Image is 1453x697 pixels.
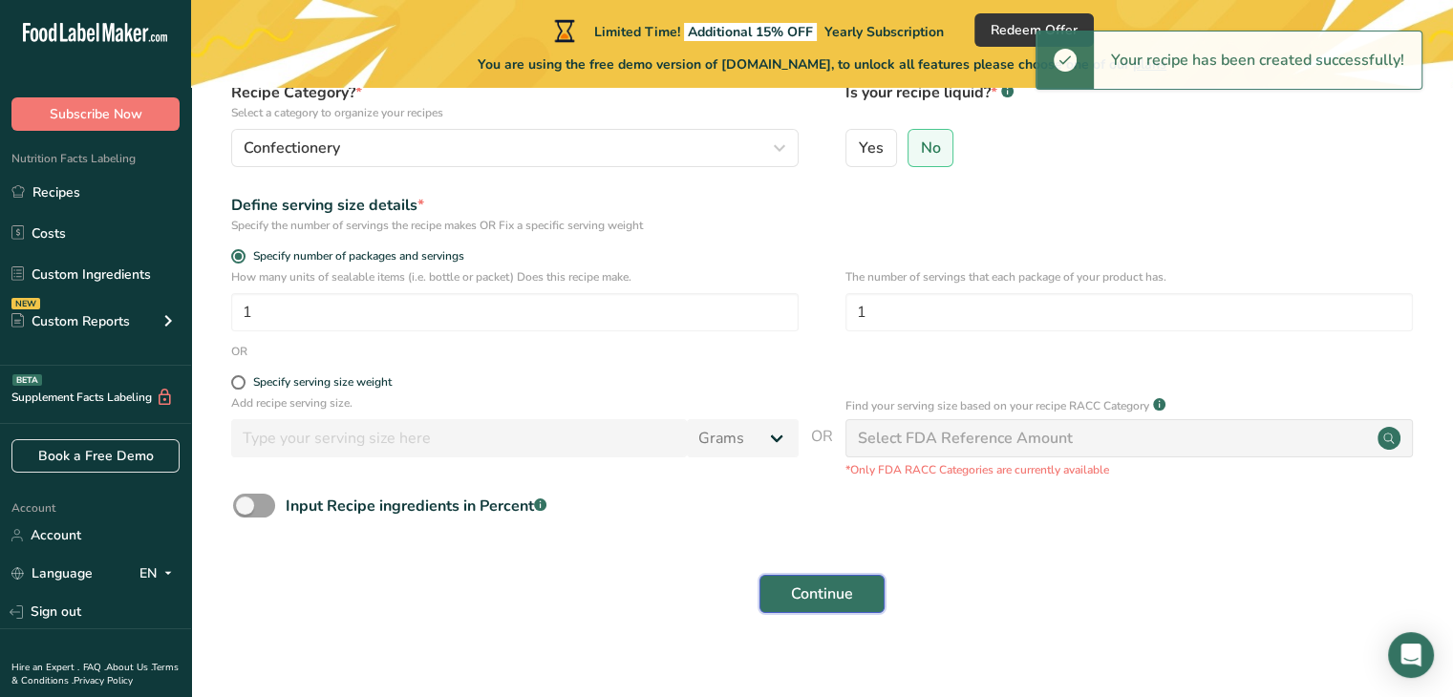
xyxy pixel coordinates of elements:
[11,97,180,131] button: Subscribe Now
[1094,32,1421,89] div: Your recipe has been created successfully!
[231,419,687,457] input: Type your serving size here
[791,582,853,605] span: Continue
[50,104,142,124] span: Subscribe Now
[231,104,799,121] p: Select a category to organize your recipes
[974,13,1094,47] button: Redeem Offer
[684,23,817,41] span: Additional 15% OFF
[74,674,133,687] a: Privacy Policy
[246,249,464,264] span: Specify number of packages and servings
[11,311,130,331] div: Custom Reports
[231,268,799,285] p: How many units of sealable items (i.e. bottle or packet) Does this recipe make.
[991,20,1078,40] span: Redeem Offer
[550,19,944,42] div: Limited Time!
[286,495,546,517] div: Input Recipe ingredients in Percent
[12,374,42,386] div: BETA
[478,54,1166,74] span: You are using the free demo version of [DOMAIN_NAME], to unlock all features please choose one of...
[231,343,247,360] div: OR
[921,138,941,158] span: No
[231,394,799,412] p: Add recipe serving size.
[11,661,179,687] a: Terms & Conditions .
[1388,632,1434,678] div: Open Intercom Messenger
[858,427,1073,450] div: Select FDA Reference Amount
[139,562,180,585] div: EN
[759,575,885,613] button: Continue
[845,397,1149,414] p: Find your serving size based on your recipe RACC Category
[83,661,106,674] a: FAQ .
[824,23,944,41] span: Yearly Subscription
[253,375,392,390] div: Specify serving size weight
[11,298,40,309] div: NEW
[231,81,799,121] label: Recipe Category?
[231,129,799,167] button: Confectionery
[11,661,79,674] a: Hire an Expert .
[231,194,799,217] div: Define serving size details
[106,661,152,674] a: About Us .
[11,439,180,473] a: Book a Free Demo
[811,425,833,478] span: OR
[244,137,340,159] span: Confectionery
[845,268,1413,285] p: The number of servings that each package of your product has.
[11,557,93,590] a: Language
[859,138,884,158] span: Yes
[845,461,1413,478] p: *Only FDA RACC Categories are currently available
[845,81,1413,121] label: Is your recipe liquid?
[231,217,799,234] div: Specify the number of servings the recipe makes OR Fix a specific serving weight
